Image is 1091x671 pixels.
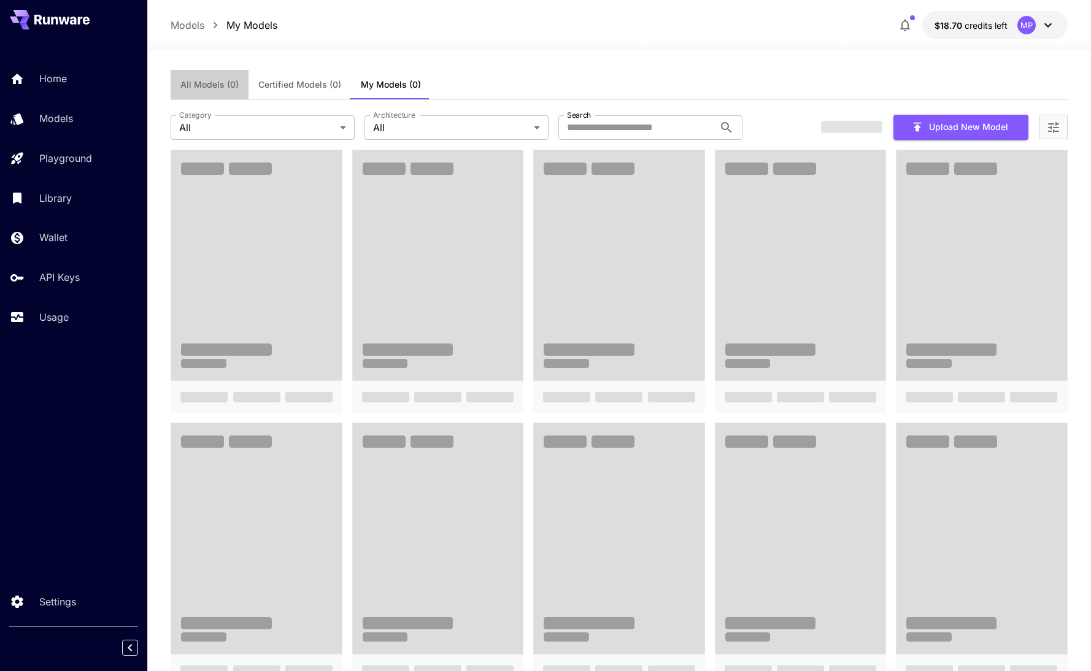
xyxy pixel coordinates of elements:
[179,110,212,120] label: Category
[567,110,591,120] label: Search
[226,18,277,33] a: My Models
[935,20,965,31] span: $18.70
[39,111,73,126] p: Models
[373,120,529,135] span: All
[1017,16,1036,34] div: MP
[935,19,1008,32] div: $18.69758
[39,191,72,205] p: Library
[122,640,138,656] button: Collapse sidebar
[180,79,239,90] span: All Models (0)
[39,594,76,609] p: Settings
[922,11,1068,39] button: $18.69758MP
[39,310,69,324] p: Usage
[179,120,335,135] span: All
[893,115,1028,140] button: Upload New Model
[1046,120,1061,135] button: Open more filters
[965,20,1008,31] span: credits left
[373,110,415,120] label: Architecture
[131,637,147,659] div: Collapse sidebar
[258,79,341,90] span: Certified Models (0)
[39,270,80,285] p: API Keys
[39,71,67,86] p: Home
[171,18,277,33] nav: breadcrumb
[39,230,67,245] p: Wallet
[39,151,92,166] p: Playground
[171,18,204,33] a: Models
[361,79,421,90] span: My Models (0)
